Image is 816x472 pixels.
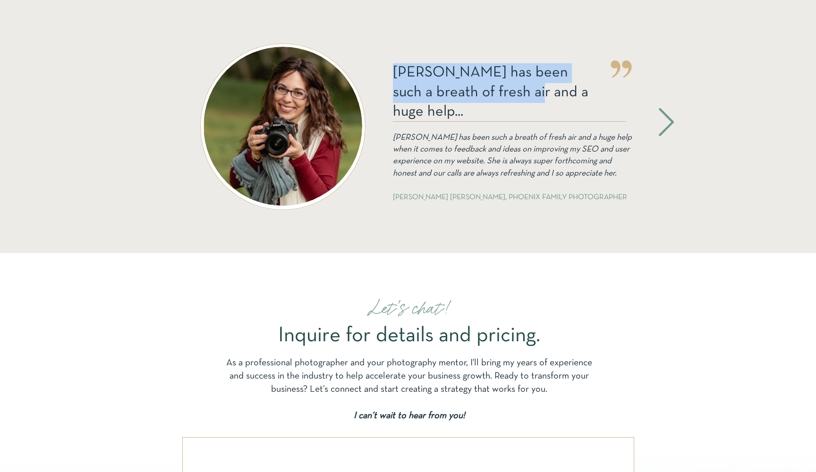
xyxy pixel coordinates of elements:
[291,295,527,316] p: Let's chat!
[219,323,599,345] p: Inquire for details and pricing.
[393,63,590,101] p: [PERSON_NAME] has been such a breath of fresh air and a huge help...
[393,134,632,177] i: [PERSON_NAME] has been such a breath of fresh air and a huge help when it comes to feedback and i...
[393,191,644,206] p: [PERSON_NAME] [PERSON_NAME], phoenix Family Photographer
[218,356,600,421] p: As a professional photographer and your photography mentor, I'll bring my years of experience and...
[354,412,465,420] i: I can’t wait to hear from you!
